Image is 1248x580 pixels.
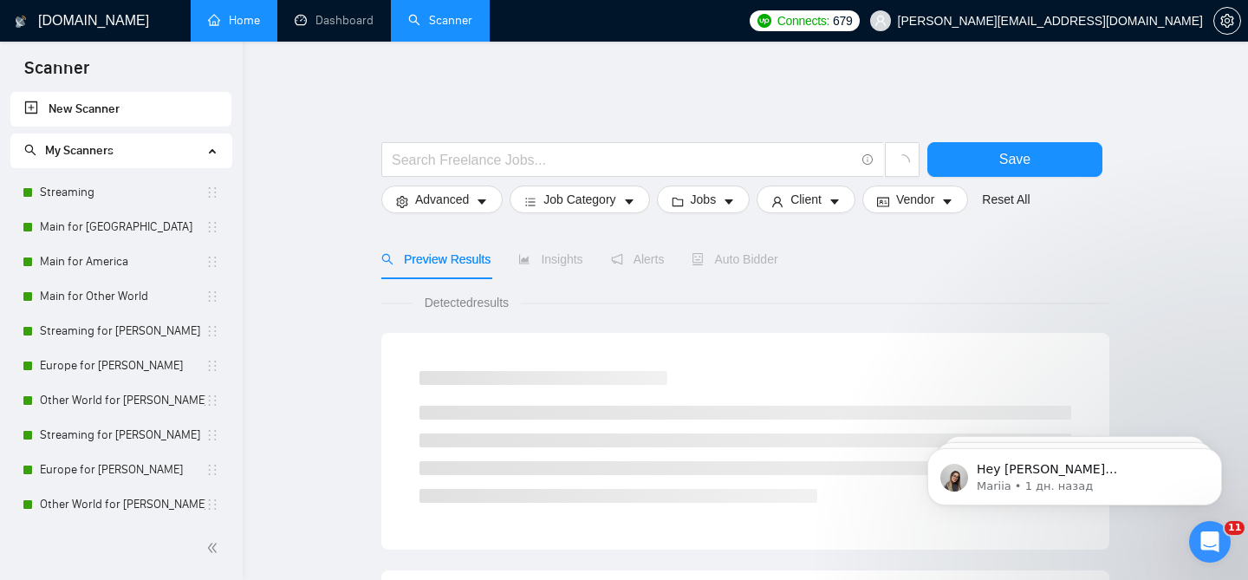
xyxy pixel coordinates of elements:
[510,186,649,213] button: barsJob Categorycaret-down
[40,279,205,314] a: Main for Other World
[692,253,704,265] span: robot
[40,314,205,349] a: Streaming for [PERSON_NAME]
[723,195,735,208] span: caret-down
[771,195,783,208] span: user
[24,92,218,127] a: New Scanner
[205,220,219,234] span: holder
[829,195,841,208] span: caret-down
[45,143,114,158] span: My Scanners
[874,15,887,27] span: user
[672,195,684,208] span: folder
[896,190,934,209] span: Vendor
[1213,14,1241,28] a: setting
[999,148,1030,170] span: Save
[392,149,855,171] input: Search Freelance Jobs...
[40,418,205,453] a: Streaming for [PERSON_NAME]
[24,144,36,156] span: search
[40,244,205,279] a: Main for America
[10,175,231,210] li: Streaming
[524,195,536,208] span: bars
[543,190,615,209] span: Job Category
[205,255,219,269] span: holder
[206,539,224,557] span: double-left
[691,190,717,209] span: Jobs
[415,190,469,209] span: Advanced
[757,186,855,213] button: userClientcaret-down
[381,252,491,266] span: Preview Results
[40,487,205,522] a: Other World for [PERSON_NAME]
[40,210,205,244] a: Main for [GEOGRAPHIC_DATA]
[927,142,1102,177] button: Save
[611,253,623,265] span: notification
[381,186,503,213] button: settingAdvancedcaret-down
[833,11,852,30] span: 679
[10,383,231,418] li: Other World for Eugene
[1225,521,1245,535] span: 11
[15,8,27,36] img: logo
[901,412,1248,533] iframe: Intercom notifications сообщение
[10,314,231,349] li: Streaming for Eugene
[205,290,219,303] span: holder
[10,244,231,279] li: Main for America
[24,143,114,158] span: My Scanners
[40,383,205,418] a: Other World for [PERSON_NAME]
[40,453,205,487] a: Europe for [PERSON_NAME]
[10,279,231,314] li: Main for Other World
[862,186,968,213] button: idcardVendorcaret-down
[408,13,472,28] a: searchScanner
[1214,14,1240,28] span: setting
[10,418,231,453] li: Streaming for Ann
[777,11,829,30] span: Connects:
[790,190,822,209] span: Client
[205,359,219,373] span: holder
[611,252,665,266] span: Alerts
[295,13,374,28] a: dashboardDashboard
[757,14,771,28] img: upwork-logo.png
[877,195,889,208] span: idcard
[623,195,635,208] span: caret-down
[413,293,521,312] span: Detected results
[518,252,582,266] span: Insights
[40,349,205,383] a: Europe for [PERSON_NAME]
[10,487,231,522] li: Other World for Ann
[692,252,777,266] span: Auto Bidder
[982,190,1030,209] a: Reset All
[862,154,874,166] span: info-circle
[205,498,219,512] span: holder
[894,154,910,170] span: loading
[1189,521,1231,563] iframe: Intercom live chat
[476,195,488,208] span: caret-down
[208,13,260,28] a: homeHome
[40,175,205,210] a: Streaming
[1213,7,1241,35] button: setting
[381,253,393,265] span: search
[205,394,219,407] span: holder
[10,349,231,383] li: Europe for Eugene
[10,210,231,244] li: Main for Europe
[205,428,219,442] span: holder
[205,186,219,199] span: holder
[518,253,530,265] span: area-chart
[205,463,219,477] span: holder
[657,186,751,213] button: folderJobscaret-down
[205,324,219,338] span: holder
[396,195,408,208] span: setting
[10,453,231,487] li: Europe for Ann
[10,92,231,127] li: New Scanner
[10,55,103,92] span: Scanner
[941,195,953,208] span: caret-down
